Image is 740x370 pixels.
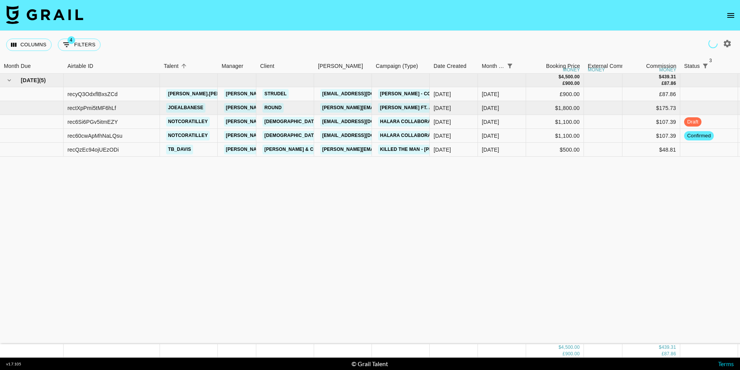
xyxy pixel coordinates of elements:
[224,89,350,99] a: [PERSON_NAME][EMAIL_ADDRESS][DOMAIN_NAME]
[505,61,515,71] button: Show filters
[166,89,251,99] a: [PERSON_NAME].[PERSON_NAME]
[622,101,680,115] div: $175.73
[482,132,499,140] div: Oct '25
[378,89,439,99] a: [PERSON_NAME] - Cold
[320,131,407,140] a: [EMAIL_ADDRESS][DOMAIN_NAME]
[378,103,491,113] a: [PERSON_NAME] ft. Anitta - [PERSON_NAME]
[558,74,561,80] div: $
[563,68,580,72] div: money
[314,59,372,74] div: Booker
[588,59,640,74] div: External Commission
[372,59,430,74] div: Campaign (Type)
[563,351,565,357] div: £
[320,103,446,113] a: [PERSON_NAME][EMAIL_ADDRESS][DOMAIN_NAME]
[659,344,662,351] div: $
[4,59,31,74] div: Month Due
[376,59,418,74] div: Campaign (Type)
[478,59,526,74] div: Month Due
[164,59,178,74] div: Talent
[67,36,75,44] span: 4
[622,115,680,129] div: $107.39
[166,145,193,154] a: tb_davis
[4,75,15,86] button: hide children
[707,57,715,64] span: 3
[434,132,451,140] div: 7/31/2025
[434,104,451,112] div: 10/7/2025
[561,344,580,351] div: 4,500.00
[160,59,218,74] div: Talent
[565,351,580,357] div: 900.00
[378,145,466,154] a: Killed The Man - [PERSON_NAME]
[680,59,738,74] div: Status
[711,61,721,71] button: Sort
[661,80,664,87] div: £
[262,131,320,140] a: [DEMOGRAPHIC_DATA]
[218,59,256,74] div: Manager
[67,146,119,154] div: recQzEc94ojUEzODi
[320,145,486,154] a: [PERSON_NAME][EMAIL_ADDRESS][PERSON_NAME][DOMAIN_NAME]
[166,131,210,140] a: notcoratilley
[526,115,584,129] div: $1,100.00
[67,90,118,98] div: recyQ3OdxflBxsZCd
[318,59,363,74] div: [PERSON_NAME]
[178,61,189,71] button: Sort
[6,39,52,51] button: Select columns
[664,351,676,357] div: 87.86
[434,118,451,126] div: 7/31/2025
[434,146,451,154] div: 10/7/2025
[224,117,350,127] a: [PERSON_NAME][EMAIL_ADDRESS][DOMAIN_NAME]
[6,5,83,24] img: Grail Talent
[262,117,320,127] a: [DEMOGRAPHIC_DATA]
[684,59,700,74] div: Status
[262,103,284,113] a: Round
[723,8,738,23] button: open drawer
[482,104,499,112] div: Oct '25
[526,143,584,157] div: $500.00
[546,59,580,74] div: Booking Price
[222,59,243,74] div: Manager
[622,129,680,143] div: $107.39
[661,74,676,80] div: 439.31
[661,344,676,351] div: 439.31
[588,68,605,72] div: money
[67,59,93,74] div: Airtable ID
[526,101,584,115] div: $1,800.00
[166,103,205,113] a: joealbanese
[622,143,680,157] div: $48.81
[378,131,444,140] a: Halara collaboration
[224,103,350,113] a: [PERSON_NAME][EMAIL_ADDRESS][DOMAIN_NAME]
[684,132,714,140] span: confirmed
[260,59,274,74] div: Client
[659,74,662,80] div: $
[622,87,680,101] div: £87.86
[664,80,676,87] div: 87.86
[646,59,676,74] div: Commission
[67,132,123,140] div: rec60cwApMhNaLQsu
[482,118,499,126] div: Oct '25
[6,362,21,367] div: v 1.7.105
[262,89,289,99] a: Strudel
[718,360,734,367] a: Terms
[39,76,46,84] span: ( 5 )
[515,61,526,71] button: Sort
[700,61,711,71] button: Show filters
[700,61,711,71] div: 3 active filters
[64,59,160,74] div: Airtable ID
[262,145,330,154] a: [PERSON_NAME] & Co LLC
[224,145,350,154] a: [PERSON_NAME][EMAIL_ADDRESS][DOMAIN_NAME]
[256,59,314,74] div: Client
[351,360,388,368] div: © Grail Talent
[482,146,499,154] div: Oct '25
[430,59,478,74] div: Date Created
[561,74,580,80] div: 4,500.00
[505,61,515,71] div: 1 active filter
[482,59,505,74] div: Month Due
[166,117,210,127] a: notcoratilley
[558,344,561,351] div: $
[434,59,466,74] div: Date Created
[661,351,664,357] div: £
[224,131,350,140] a: [PERSON_NAME][EMAIL_ADDRESS][DOMAIN_NAME]
[320,89,407,99] a: [EMAIL_ADDRESS][DOMAIN_NAME]
[526,129,584,143] div: $1,100.00
[58,39,101,51] button: Show filters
